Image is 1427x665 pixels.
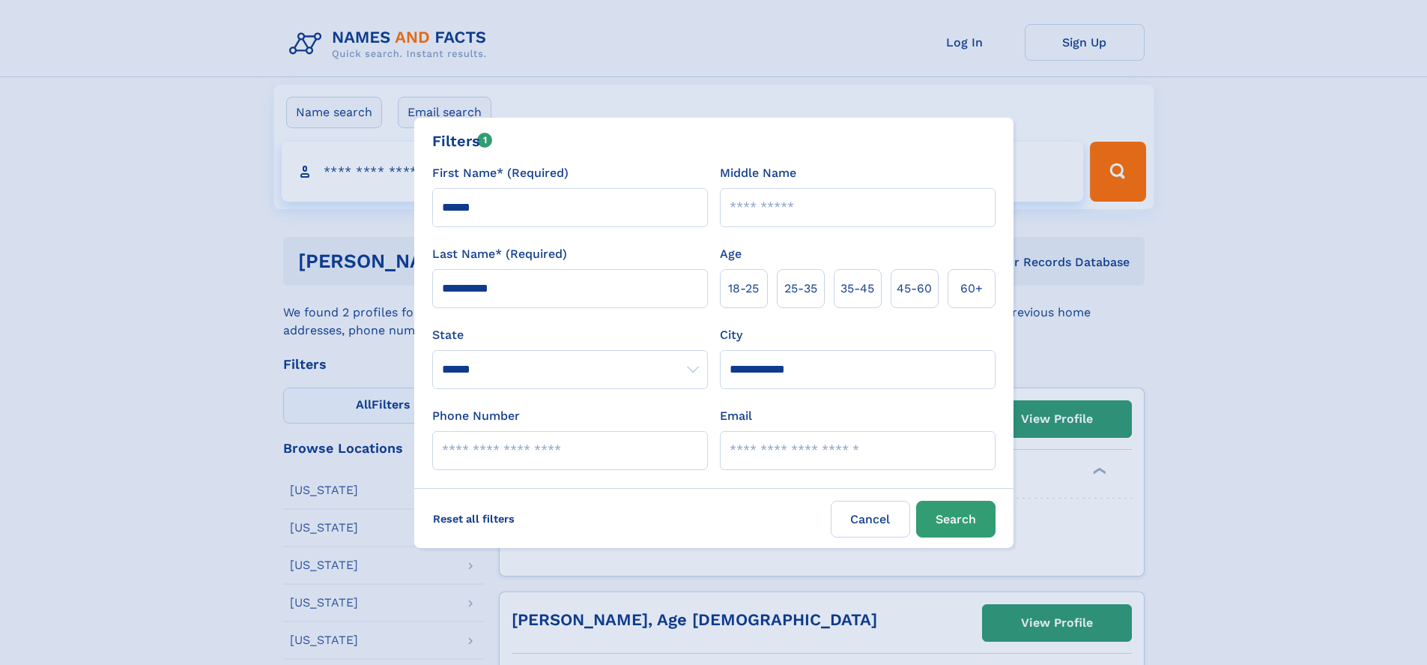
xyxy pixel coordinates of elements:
span: 25‑35 [784,280,817,298]
label: State [432,326,708,344]
div: Filters [432,130,493,152]
label: Middle Name [720,164,796,182]
label: Age [720,245,742,263]
span: 60+ [960,280,983,298]
button: Search [916,501,996,538]
span: 18‑25 [728,280,759,298]
label: Cancel [831,501,910,538]
label: Reset all filters [423,501,524,537]
span: 35‑45 [840,280,874,298]
span: 45‑60 [897,280,932,298]
label: First Name* (Required) [432,164,569,182]
label: City [720,326,742,344]
label: Email [720,407,752,425]
label: Phone Number [432,407,520,425]
label: Last Name* (Required) [432,245,567,263]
